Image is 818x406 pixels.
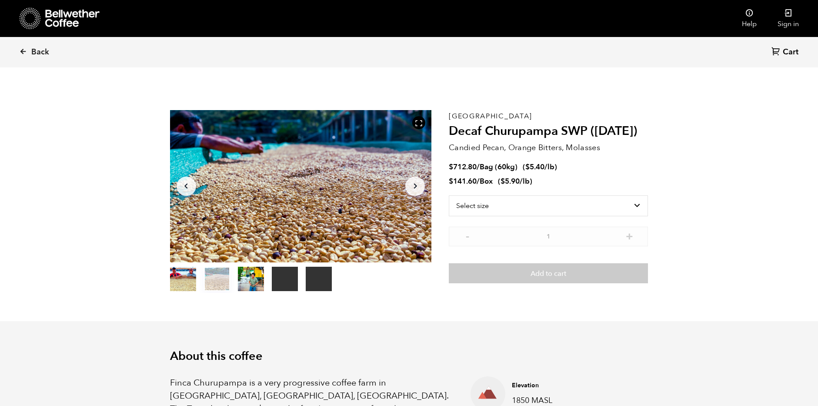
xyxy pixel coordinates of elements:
a: Cart [771,47,801,58]
bdi: 712.80 [449,162,477,172]
span: ( ) [498,176,532,186]
span: $ [501,176,505,186]
button: - [462,231,473,240]
video: Your browser does not support the video tag. [306,267,332,291]
span: Cart [783,47,798,57]
bdi: 141.60 [449,176,477,186]
bdi: 5.90 [501,176,520,186]
span: $ [449,162,453,172]
span: $ [525,162,530,172]
span: / [477,176,480,186]
h2: Decaf Churupampa SWP ([DATE]) [449,124,648,139]
span: Bag (60kg) [480,162,518,172]
span: / [477,162,480,172]
span: $ [449,176,453,186]
bdi: 5.40 [525,162,544,172]
button: + [624,231,635,240]
h2: About this coffee [170,349,648,363]
button: Add to cart [449,263,648,283]
span: Back [31,47,49,57]
p: Candied Pecan, Orange Bitters, Molasses [449,142,648,154]
span: /lb [520,176,530,186]
span: ( ) [523,162,557,172]
video: Your browser does not support the video tag. [272,267,298,291]
span: Box [480,176,493,186]
span: /lb [544,162,554,172]
h4: Elevation [512,381,634,390]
